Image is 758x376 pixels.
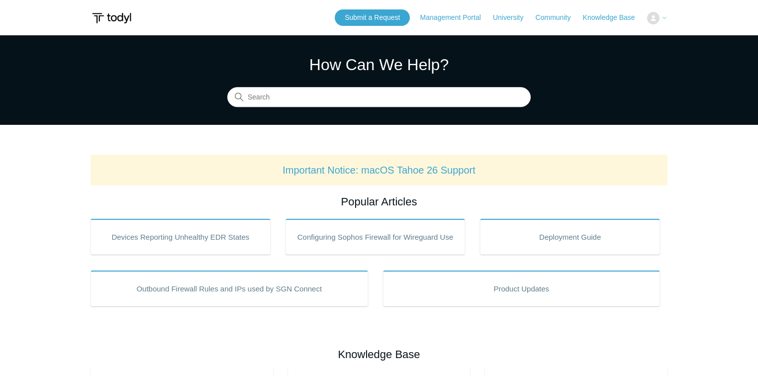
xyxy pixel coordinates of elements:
a: Submit a Request [335,9,410,26]
a: Important Notice: macOS Tahoe 26 Support [283,165,475,176]
a: Product Updates [383,271,661,306]
a: Configuring Sophos Firewall for Wireguard Use [285,219,466,255]
a: Deployment Guide [480,219,660,255]
h1: How Can We Help? [227,53,531,77]
img: Todyl Support Center Help Center home page [91,9,133,27]
a: Community [536,12,581,23]
a: Management Portal [420,12,491,23]
h2: Popular Articles [91,193,667,210]
a: Knowledge Base [583,12,645,23]
input: Search [227,88,531,107]
h2: Knowledge Base [91,346,667,363]
a: Outbound Firewall Rules and IPs used by SGN Connect [91,271,368,306]
a: Devices Reporting Unhealthy EDR States [91,219,271,255]
a: University [493,12,533,23]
